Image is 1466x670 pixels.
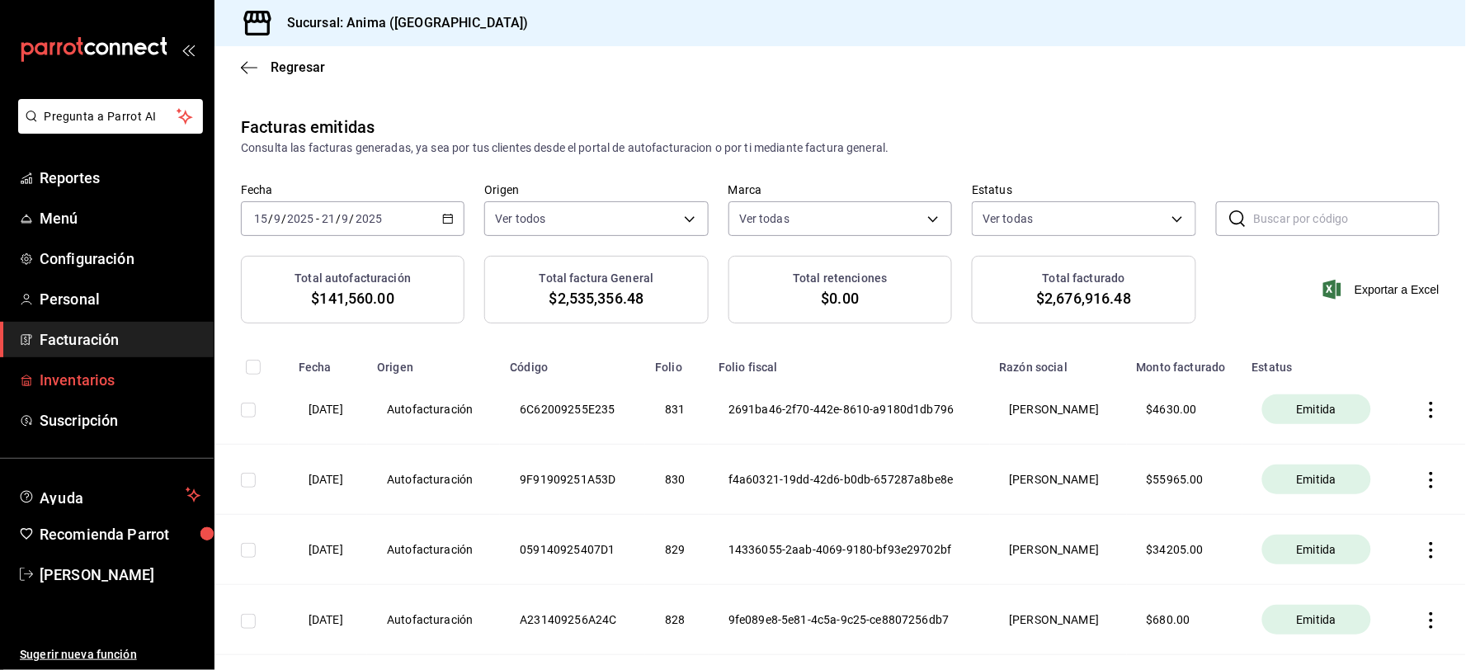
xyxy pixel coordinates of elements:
button: Regresar [241,59,325,75]
th: 059140925407D1 [500,515,645,585]
th: 14336055-2aab-4069-9180-bf93e29702bf [709,515,989,585]
th: [PERSON_NAME] [990,375,1127,445]
th: Código [500,350,645,375]
th: [PERSON_NAME] [990,445,1127,515]
th: [DATE] [289,375,367,445]
th: 9F91909251A53D [500,445,645,515]
th: Razón social [990,350,1127,375]
th: $ 34205.00 [1127,515,1242,585]
span: / [281,212,286,225]
button: Exportar a Excel [1327,280,1440,300]
th: 9fe089e8-5e81-4c5a-9c25-ce8807256db7 [709,585,989,655]
h3: Total retenciones [793,270,887,287]
span: Regresar [271,59,325,75]
span: Suscripción [40,409,200,432]
th: [PERSON_NAME] [990,585,1127,655]
th: 831 [645,375,709,445]
span: Emitida [1290,471,1343,488]
span: $0.00 [822,287,860,309]
th: 6C62009255E235 [500,375,645,445]
th: $ 4630.00 [1127,375,1242,445]
th: 829 [645,515,709,585]
span: Pregunta a Parrot AI [45,108,177,125]
span: Menú [40,207,200,229]
label: Marca [728,185,952,196]
span: Emitida [1290,401,1343,418]
th: Origen [367,350,500,375]
input: -- [342,212,350,225]
th: Fecha [289,350,367,375]
h3: Sucursal: Anima ([GEOGRAPHIC_DATA]) [274,13,529,33]
th: Autofacturación [367,445,500,515]
h3: Total autofacturación [295,270,411,287]
span: / [268,212,273,225]
div: Facturas emitidas [241,115,375,139]
label: Estatus [972,185,1195,196]
span: - [316,212,319,225]
span: Ver todas [983,210,1033,227]
span: $141,560.00 [311,287,394,309]
th: A231409256A24C [500,585,645,655]
th: f4a60321-19dd-42d6-b0db-657287a8be8e [709,445,989,515]
input: -- [321,212,336,225]
input: Buscar por código [1254,202,1440,235]
th: 2691ba46-2f70-442e-8610-a9180d1db796 [709,375,989,445]
button: Pregunta a Parrot AI [18,99,203,134]
th: [DATE] [289,515,367,585]
input: ---- [286,212,314,225]
th: $ 55965.00 [1127,445,1242,515]
th: 828 [645,585,709,655]
h3: Total factura General [540,270,654,287]
th: [PERSON_NAME] [990,515,1127,585]
span: Ver todos [495,210,545,227]
input: -- [253,212,268,225]
span: Emitida [1290,541,1343,558]
th: [DATE] [289,585,367,655]
th: Estatus [1242,350,1400,375]
th: Autofacturación [367,585,500,655]
div: Consulta las facturas generadas, ya sea por tus clientes desde el portal de autofacturacion o por... [241,139,1440,157]
input: ---- [355,212,383,225]
th: $ 680.00 [1127,585,1242,655]
th: Autofacturación [367,515,500,585]
th: [DATE] [289,445,367,515]
span: Facturación [40,328,200,351]
span: Reportes [40,167,200,189]
span: Ver todas [739,210,790,227]
th: Folio fiscal [709,350,989,375]
th: Monto facturado [1127,350,1242,375]
input: -- [273,212,281,225]
span: [PERSON_NAME] [40,564,200,586]
span: / [350,212,355,225]
span: Inventarios [40,369,200,391]
span: $2,676,916.48 [1037,287,1132,309]
th: Folio [645,350,709,375]
h3: Total facturado [1043,270,1125,287]
span: Emitida [1290,611,1343,628]
span: $2,535,356.48 [549,287,644,309]
label: Origen [484,185,708,196]
label: Fecha [241,185,464,196]
th: 830 [645,445,709,515]
th: Autofacturación [367,375,500,445]
span: Personal [40,288,200,310]
span: Sugerir nueva función [20,646,200,663]
button: open_drawer_menu [181,43,195,56]
span: Ayuda [40,485,179,505]
span: Recomienda Parrot [40,523,200,545]
a: Pregunta a Parrot AI [12,120,203,137]
span: / [336,212,341,225]
span: Configuración [40,248,200,270]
